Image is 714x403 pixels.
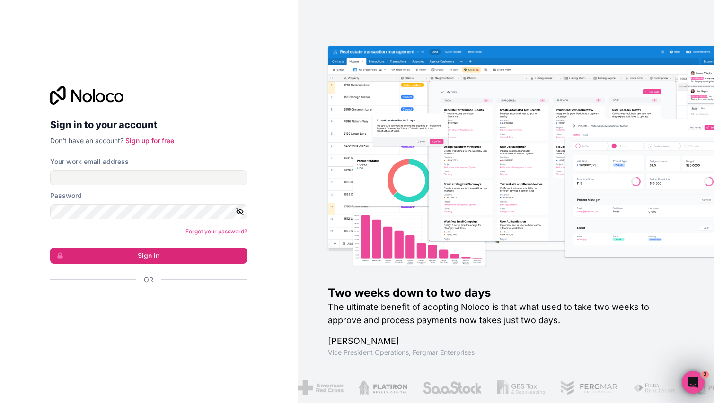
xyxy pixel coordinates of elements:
[50,191,82,200] label: Password
[423,380,482,395] img: /assets/saastock-C6Zbiodz.png
[50,170,247,185] input: Email address
[359,380,408,395] img: /assets/flatiron-C8eUkumj.png
[50,137,123,145] span: Don't have an account?
[50,204,247,219] input: Password
[560,380,618,395] img: /assets/fergmar-CudnrXN5.png
[50,116,247,133] h2: Sign in to your account
[144,275,153,284] span: Or
[50,248,247,264] button: Sign in
[633,380,678,395] img: /assets/fiera-fwj2N5v4.png
[497,380,546,395] img: /assets/gbstax-C-GtDUiK.png
[298,380,344,395] img: /assets/american-red-cross-BAupjrZR.png
[50,157,129,166] label: Your work email address
[701,371,709,378] span: 2
[328,334,684,348] h1: [PERSON_NAME]
[185,228,247,235] a: Forgot your password?
[125,137,174,145] a: Sign up for free
[328,348,684,357] h1: Vice President Operations , Fergmar Enterprises
[45,295,244,316] iframe: Sign in with Google Button
[682,371,705,394] iframe: Intercom live chat
[328,300,684,327] h2: The ultimate benefit of adopting Noloco is that what used to take two weeks to approve and proces...
[328,285,684,300] h1: Two weeks down to two days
